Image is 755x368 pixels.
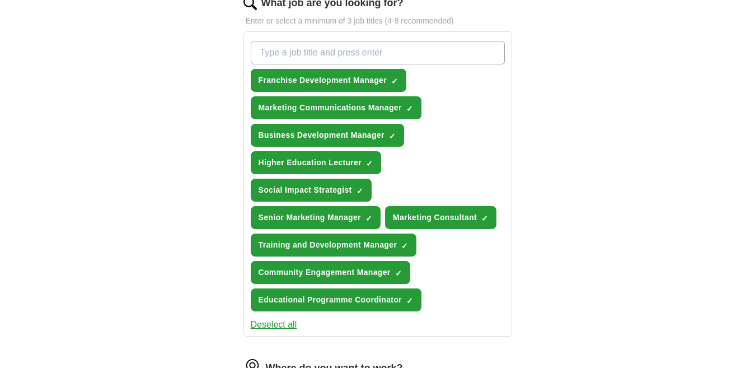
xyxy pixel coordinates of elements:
button: Senior Marketing Manager✓ [251,206,381,229]
button: Marketing Consultant✓ [385,206,496,229]
span: ✓ [366,159,373,168]
span: ✓ [395,269,402,278]
span: ✓ [481,214,488,223]
input: Type a job title and press enter [251,41,505,64]
span: Higher Education Lecturer [259,157,362,169]
button: Social Impact Strategist✓ [251,179,372,202]
span: Senior Marketing Manager [259,212,361,223]
button: Deselect all [251,318,297,332]
button: Business Development Manager✓ [251,124,404,147]
span: Training and Development Manager [259,239,397,251]
span: ✓ [401,241,408,250]
span: ✓ [406,104,413,113]
span: Business Development Manager [259,129,384,141]
button: Educational Programme Coordinator✓ [251,288,422,311]
span: Social Impact Strategist [259,184,352,196]
span: Marketing Communications Manager [259,102,402,114]
button: Franchise Development Manager✓ [251,69,407,92]
button: Training and Development Manager✓ [251,234,417,257]
p: Enter or select a minimum of 3 job titles (4-8 recommended) [243,15,512,27]
button: Marketing Communications Manager✓ [251,96,421,119]
span: ✓ [357,187,363,195]
button: Higher Education Lecturer✓ [251,151,382,174]
span: Educational Programme Coordinator [259,294,402,306]
button: Community Engagement Manager✓ [251,261,410,284]
span: Franchise Development Manager [259,74,387,86]
span: ✓ [406,296,413,305]
span: Marketing Consultant [393,212,477,223]
span: ✓ [389,132,396,141]
span: Community Engagement Manager [259,267,391,278]
span: ✓ [391,77,398,86]
span: ✓ [365,214,372,223]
